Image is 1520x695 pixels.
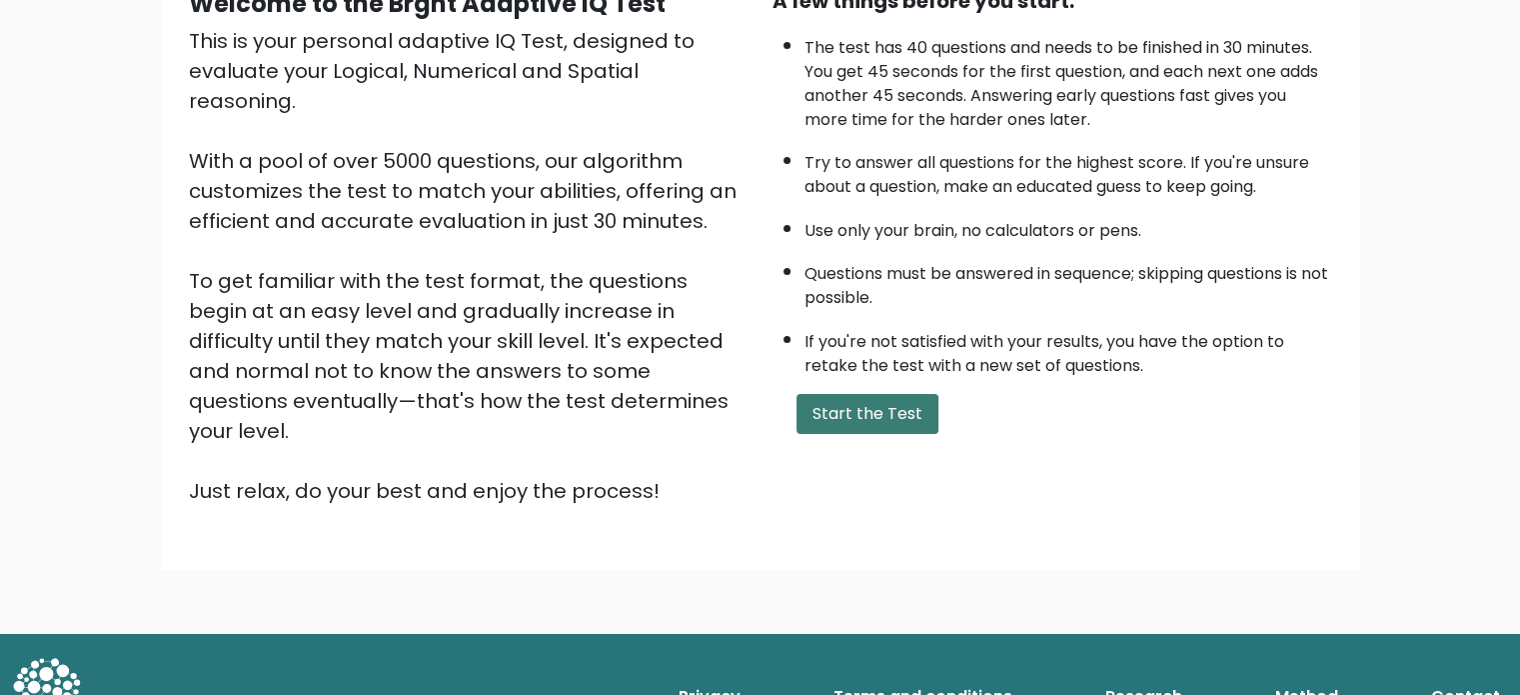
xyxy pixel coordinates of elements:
li: Use only your brain, no calculators or pens. [804,209,1332,243]
li: Try to answer all questions for the highest score. If you're unsure about a question, make an edu... [804,141,1332,199]
li: If you're not satisfied with your results, you have the option to retake the test with a new set ... [804,320,1332,378]
li: Questions must be answered in sequence; skipping questions is not possible. [804,252,1332,310]
button: Start the Test [796,394,938,434]
li: The test has 40 questions and needs to be finished in 30 minutes. You get 45 seconds for the firs... [804,26,1332,132]
div: This is your personal adaptive IQ Test, designed to evaluate your Logical, Numerical and Spatial ... [189,26,749,506]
